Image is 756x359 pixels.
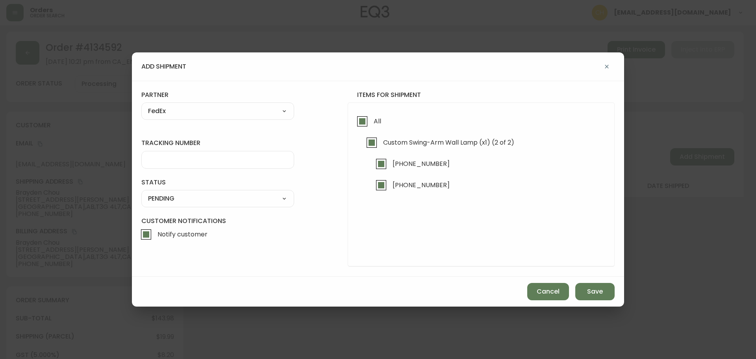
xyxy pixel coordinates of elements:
[141,217,294,244] label: Customer Notifications
[141,91,294,99] label: partner
[141,139,294,147] label: tracking number
[157,230,208,238] span: Notify customer
[537,287,560,296] span: Cancel
[374,117,381,125] span: All
[348,91,615,99] h4: items for shipment
[141,178,294,187] label: status
[575,283,615,300] button: Save
[393,181,450,189] span: [PHONE_NUMBER]
[527,283,569,300] button: Cancel
[383,138,514,147] span: Custom Swing-Arm Wall Lamp (x1) (2 of 2)
[141,62,186,71] h4: add shipment
[393,160,450,168] span: [PHONE_NUMBER]
[587,287,603,296] span: Save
